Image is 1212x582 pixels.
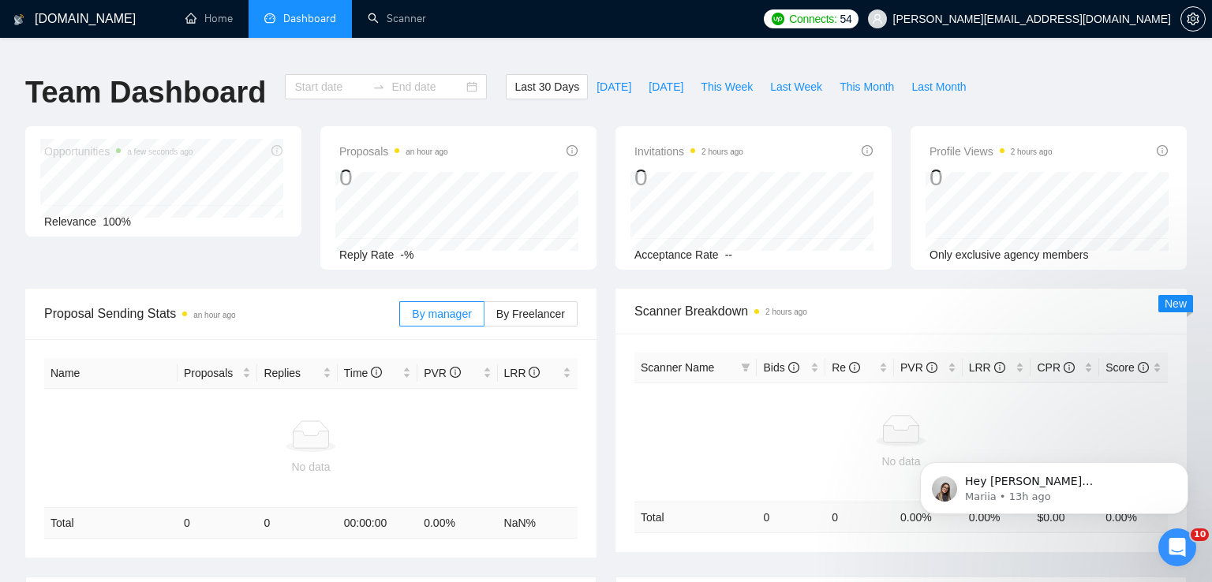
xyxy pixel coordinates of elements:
span: info-circle [1138,362,1149,373]
td: 0.00 % [417,508,497,539]
span: info-circle [926,362,937,373]
time: 2 hours ago [701,147,743,156]
span: dashboard [264,13,275,24]
span: user [872,13,883,24]
h1: Team Dashboard [25,74,266,111]
button: [DATE] [640,74,692,99]
span: Only exclusive agency members [930,248,1089,261]
button: Last Month [903,74,974,99]
input: Start date [294,78,366,95]
span: LRR [504,367,541,379]
span: info-circle [529,367,540,378]
span: Last Week [770,78,822,95]
a: setting [1180,13,1206,25]
span: Last Month [911,78,966,95]
div: 0 [339,162,448,192]
span: filter [738,356,754,379]
span: Last 30 Days [514,78,579,95]
span: info-circle [788,362,799,373]
time: an hour ago [193,311,235,319]
span: By manager [412,308,471,320]
td: 0 [825,502,894,532]
span: to [372,80,385,93]
span: Profile Views [930,142,1053,161]
img: upwork-logo.png [772,13,784,25]
td: 00:00:00 [338,508,417,539]
span: Proposals [339,142,448,161]
span: Replies [264,364,319,382]
div: 0 [930,162,1053,192]
span: Time [344,367,382,379]
td: Total [44,508,178,539]
img: logo [13,7,24,32]
span: setting [1181,13,1205,25]
span: Relevance [44,215,96,228]
span: By Freelancer [496,308,565,320]
td: 0 [178,508,257,539]
span: Proposals [184,364,239,382]
span: -% [400,248,413,261]
th: Name [44,358,178,389]
span: 54 [840,10,852,28]
span: CPR [1037,361,1074,374]
time: 2 hours ago [1011,147,1053,156]
td: Total [634,502,757,532]
a: searchScanner [368,12,426,25]
div: No data [641,453,1161,470]
time: 2 hours ago [765,308,807,316]
span: info-circle [371,367,382,378]
span: info-circle [862,145,873,156]
span: info-circle [1157,145,1168,156]
span: [DATE] [649,78,683,95]
th: Proposals [178,358,257,389]
span: Acceptance Rate [634,248,719,261]
td: 0 [757,502,825,532]
span: info-circle [1064,362,1075,373]
span: info-circle [849,362,860,373]
td: 0.00 % [894,502,963,532]
span: info-circle [450,367,461,378]
span: This Week [701,78,753,95]
input: End date [391,78,463,95]
button: This Month [831,74,903,99]
span: Invitations [634,142,743,161]
span: 10 [1191,528,1209,541]
button: This Week [692,74,761,99]
iframe: Intercom live chat [1158,528,1196,566]
span: swap-right [372,80,385,93]
span: Connects: [789,10,836,28]
div: No data [50,458,571,476]
time: an hour ago [406,147,447,156]
span: [DATE] [597,78,631,95]
span: Score [1105,361,1148,374]
span: Scanner Breakdown [634,301,1168,321]
span: Re [832,361,860,374]
span: 100% [103,215,131,228]
button: setting [1180,6,1206,32]
span: Proposal Sending Stats [44,304,399,323]
button: Last 30 Days [506,74,588,99]
span: LRR [969,361,1005,374]
span: New [1165,297,1187,310]
div: 0 [634,162,743,192]
span: Bids [763,361,799,374]
span: Reply Rate [339,248,394,261]
button: [DATE] [588,74,640,99]
span: info-circle [567,145,578,156]
span: This Month [840,78,894,95]
span: info-circle [994,362,1005,373]
span: PVR [424,367,461,379]
button: Last Week [761,74,831,99]
span: filter [741,363,750,372]
span: PVR [900,361,937,374]
span: Scanner Name [641,361,714,374]
iframe: Intercom notifications message [896,429,1212,539]
a: homeHome [185,12,233,25]
span: -- [725,248,732,261]
th: Replies [257,358,337,389]
span: Dashboard [283,12,336,25]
